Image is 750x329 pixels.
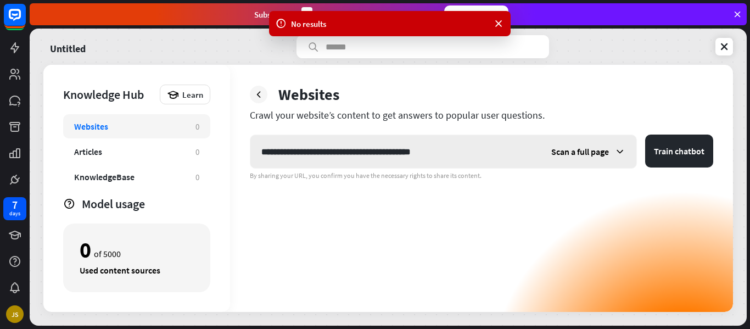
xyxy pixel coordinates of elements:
[74,146,102,157] div: Articles
[80,241,91,259] div: 0
[82,196,210,211] div: Model usage
[291,18,489,30] div: No results
[80,241,194,259] div: of 5000
[195,121,199,132] div: 0
[12,200,18,210] div: 7
[63,87,154,102] div: Knowledge Hub
[74,171,135,182] div: KnowledgeBase
[80,265,194,276] div: Used content sources
[645,135,713,168] button: Train chatbot
[250,171,713,180] div: By sharing your URL, you confirm you have the necessary rights to share its content.
[9,210,20,218] div: days
[250,109,713,121] div: Crawl your website’s content to get answers to popular user questions.
[301,7,312,22] div: 3
[74,121,108,132] div: Websites
[444,5,508,23] div: Subscribe now
[195,147,199,157] div: 0
[50,35,86,58] a: Untitled
[278,85,339,104] div: Websites
[551,146,609,157] span: Scan a full page
[254,7,435,22] div: Subscribe in days to get your first month for $1
[195,172,199,182] div: 0
[182,90,203,100] span: Learn
[6,305,24,323] div: JS
[3,197,26,220] a: 7 days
